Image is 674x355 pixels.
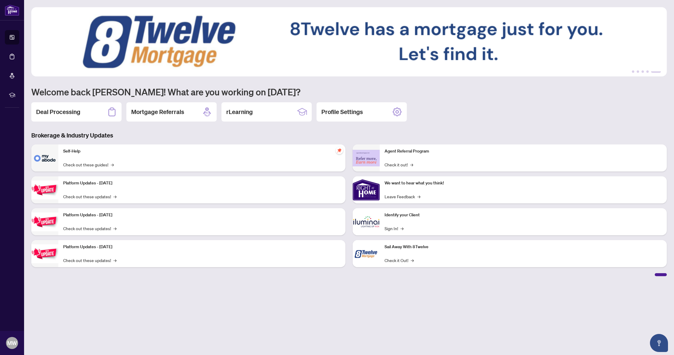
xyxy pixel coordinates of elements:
[417,193,420,200] span: →
[31,212,58,231] img: Platform Updates - July 8, 2025
[36,108,80,116] h2: Deal Processing
[651,70,661,73] button: 5
[385,225,403,232] a: Sign In!→
[31,86,667,97] h1: Welcome back [PERSON_NAME]! What are you working on [DATE]?
[31,7,667,76] img: Slide 4
[642,70,644,73] button: 3
[637,70,639,73] button: 2
[385,180,662,187] p: We want to hear what you think!
[111,161,114,168] span: →
[113,257,116,264] span: →
[31,181,58,199] img: Platform Updates - July 21, 2025
[31,131,667,140] h3: Brokerage & Industry Updates
[63,244,341,250] p: Platform Updates - [DATE]
[63,257,116,264] a: Check out these updates!→
[63,193,116,200] a: Check out these updates!→
[646,70,649,73] button: 4
[385,148,662,155] p: Agent Referral Program
[385,193,420,200] a: Leave Feedback→
[63,212,341,218] p: Platform Updates - [DATE]
[63,161,114,168] a: Check out these guides!→
[336,147,343,154] span: pushpin
[7,339,17,347] span: MW
[400,225,403,232] span: →
[31,244,58,263] img: Platform Updates - June 23, 2025
[131,108,184,116] h2: Mortgage Referrals
[385,257,414,264] a: Check it Out!→
[353,208,380,235] img: Identify your Client
[113,225,116,232] span: →
[411,257,414,264] span: →
[385,161,413,168] a: Check it out!→
[385,212,662,218] p: Identify your Client
[63,225,116,232] a: Check out these updates!→
[5,5,19,16] img: logo
[31,144,58,171] img: Self-Help
[353,176,380,203] img: We want to hear what you think!
[353,150,380,166] img: Agent Referral Program
[63,180,341,187] p: Platform Updates - [DATE]
[321,108,363,116] h2: Profile Settings
[410,161,413,168] span: →
[632,70,634,73] button: 1
[385,244,662,250] p: Sail Away With 8Twelve
[226,108,253,116] h2: rLearning
[63,148,341,155] p: Self-Help
[113,193,116,200] span: →
[650,334,668,352] button: Open asap
[353,240,380,267] img: Sail Away With 8Twelve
